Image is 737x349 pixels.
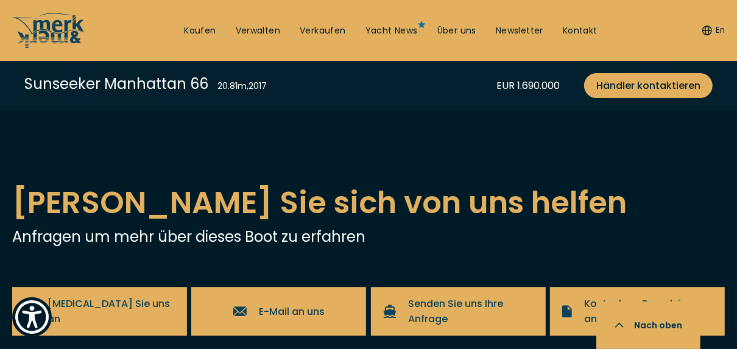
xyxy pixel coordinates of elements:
[596,78,700,93] span: Händler kontaktieren
[365,25,418,37] a: Yacht News
[437,25,476,37] a: Über uns
[191,287,366,336] a: E-Mail an uns
[184,25,216,37] a: Kaufen
[371,287,546,336] a: Senden Sie uns Ihre Anfrage
[217,80,267,93] div: 20.81 m , 2017
[12,226,725,247] p: Anfragen um mehr über dieses Boot zu erfahren
[584,296,713,326] span: Kostenlose Broschüre anfordern
[596,301,700,349] button: Nach oben
[259,304,325,319] span: E-Mail an uns
[563,25,598,37] a: Kontakt
[12,297,52,337] button: Show Accessibility Preferences
[550,287,725,336] a: Kostenlose Broschüre anfordern
[236,25,281,37] a: Verwalten
[12,180,725,226] h2: [PERSON_NAME] Sie sich von uns helfen
[496,25,543,37] a: Newsletter
[496,78,560,93] div: EUR 1.690.000
[300,25,346,37] a: Verkaufen
[408,296,534,326] span: Senden Sie uns Ihre Anfrage
[48,296,175,326] span: [MEDICAL_DATA] Sie uns an
[584,73,713,98] a: Händler kontaktieren
[24,73,208,94] div: Sunseeker Manhattan 66
[12,287,187,336] a: [MEDICAL_DATA] Sie uns an
[702,24,725,37] button: En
